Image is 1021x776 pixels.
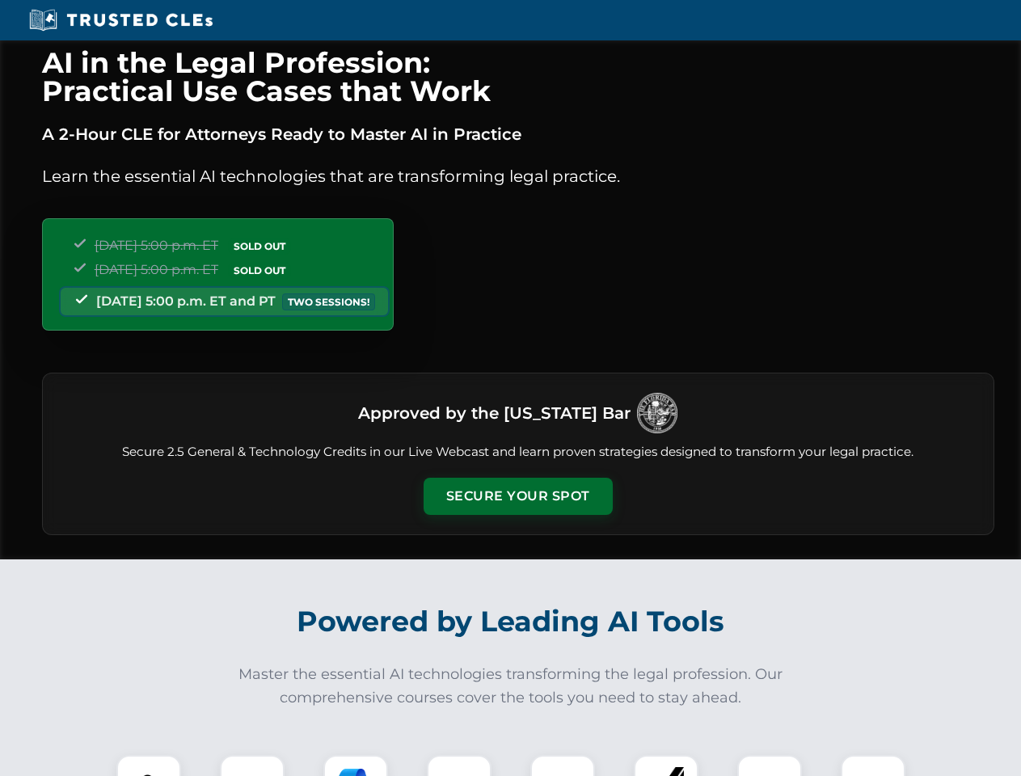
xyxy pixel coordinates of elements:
p: Learn the essential AI technologies that are transforming legal practice. [42,163,994,189]
h3: Approved by the [US_STATE] Bar [358,399,631,428]
img: Trusted CLEs [24,8,217,32]
p: Master the essential AI technologies transforming the legal profession. Our comprehensive courses... [228,663,794,710]
p: A 2-Hour CLE for Attorneys Ready to Master AI in Practice [42,121,994,147]
span: [DATE] 5:00 p.m. ET [95,262,218,277]
span: SOLD OUT [228,238,291,255]
img: Logo [637,393,677,433]
span: [DATE] 5:00 p.m. ET [95,238,218,253]
button: Secure Your Spot [424,478,613,515]
h1: AI in the Legal Profession: Practical Use Cases that Work [42,48,994,105]
h2: Powered by Leading AI Tools [63,593,959,650]
p: Secure 2.5 General & Technology Credits in our Live Webcast and learn proven strategies designed ... [62,443,974,462]
span: SOLD OUT [228,262,291,279]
